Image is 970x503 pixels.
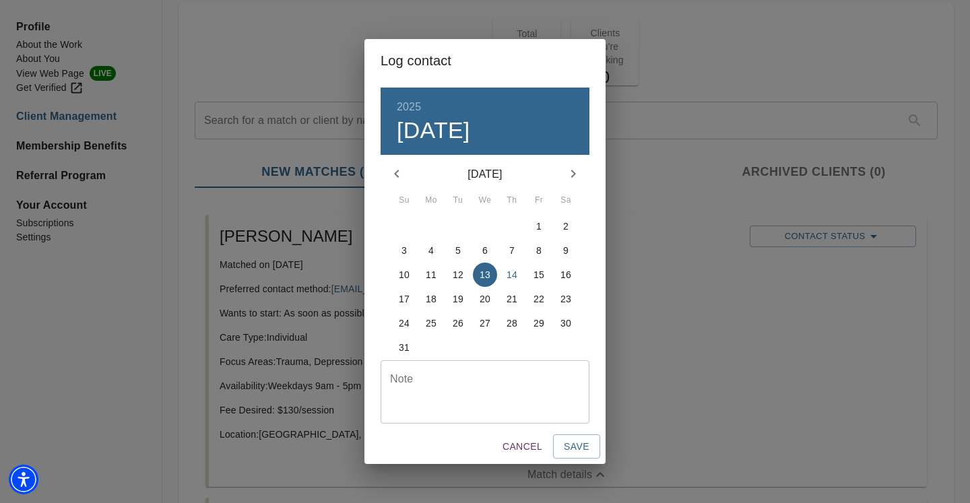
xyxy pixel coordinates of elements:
button: 7 [500,238,524,263]
p: 17 [399,292,410,306]
button: 18 [419,287,443,311]
span: Th [500,194,524,207]
p: 19 [453,292,463,306]
p: 16 [560,268,571,281]
p: 6 [482,244,488,257]
button: 26 [446,311,470,335]
button: 24 [392,311,416,335]
p: 8 [536,244,542,257]
button: 17 [392,287,416,311]
p: 4 [428,244,434,257]
p: 29 [533,316,544,330]
button: 10 [392,263,416,287]
p: 26 [453,316,463,330]
span: Fr [527,194,551,207]
button: 29 [527,311,551,335]
button: 30 [554,311,578,335]
button: 19 [446,287,470,311]
button: 9 [554,238,578,263]
button: [DATE] [397,116,470,145]
button: 4 [419,238,443,263]
button: 31 [392,335,416,360]
p: 23 [560,292,571,306]
p: 24 [399,316,410,330]
p: 10 [399,268,410,281]
p: 7 [509,244,515,257]
p: 9 [563,244,569,257]
button: 8 [527,238,551,263]
button: 6 [473,238,497,263]
button: 1 [527,214,551,238]
button: 12 [446,263,470,287]
button: 21 [500,287,524,311]
p: 1 [536,220,542,233]
button: 13 [473,263,497,287]
button: 20 [473,287,497,311]
button: Save [553,434,600,459]
p: 27 [480,316,490,330]
button: 27 [473,311,497,335]
span: Cancel [503,438,542,455]
h2: Log contact [381,50,589,71]
p: 15 [533,268,544,281]
p: 5 [455,244,461,257]
button: 2 [554,214,578,238]
p: 13 [480,268,490,281]
p: 12 [453,268,463,281]
p: 11 [426,268,437,281]
p: 25 [426,316,437,330]
button: 5 [446,238,470,263]
button: 16 [554,263,578,287]
button: 22 [527,287,551,311]
p: 30 [560,316,571,330]
span: Mo [419,194,443,207]
span: Su [392,194,416,207]
button: 14 [500,263,524,287]
span: We [473,194,497,207]
p: 21 [507,292,517,306]
button: 15 [527,263,551,287]
span: Sa [554,194,578,207]
p: 3 [401,244,407,257]
span: Save [564,438,589,455]
button: Cancel [497,434,548,459]
button: 25 [419,311,443,335]
p: 28 [507,316,517,330]
div: Accessibility Menu [9,465,38,494]
p: 14 [507,268,517,281]
button: 28 [500,311,524,335]
p: 31 [399,341,410,354]
button: 23 [554,287,578,311]
span: Tu [446,194,470,207]
p: [DATE] [413,166,557,182]
button: 3 [392,238,416,263]
button: 11 [419,263,443,287]
p: 22 [533,292,544,306]
p: 18 [426,292,437,306]
p: 20 [480,292,490,306]
p: 2 [563,220,569,233]
button: 2025 [397,98,421,116]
